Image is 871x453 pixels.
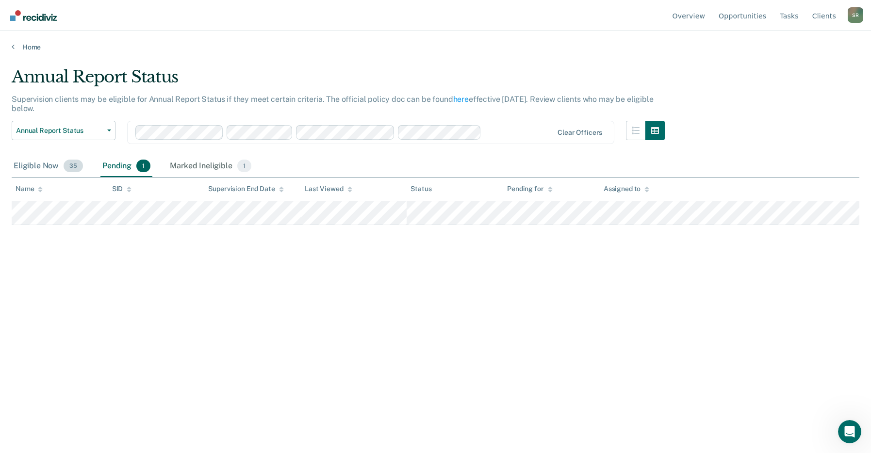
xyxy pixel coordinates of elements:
[208,185,283,193] div: Supervision End Date
[237,160,251,172] span: 1
[12,43,859,51] a: Home
[848,7,863,23] div: S R
[604,185,649,193] div: Assigned to
[16,127,103,135] span: Annual Report Status
[16,185,43,193] div: Name
[838,420,861,443] iframe: Intercom live chat
[112,185,132,193] div: SID
[10,10,57,21] img: Recidiviz
[305,185,352,193] div: Last Viewed
[411,185,431,193] div: Status
[453,95,469,104] a: here
[12,95,654,113] p: Supervision clients may be eligible for Annual Report Status if they meet certain criteria. The o...
[848,7,863,23] button: Profile dropdown button
[12,156,85,177] div: Eligible Now35
[136,160,150,172] span: 1
[100,156,152,177] div: Pending1
[558,129,602,137] div: Clear officers
[12,67,665,95] div: Annual Report Status
[507,185,552,193] div: Pending for
[64,160,83,172] span: 35
[12,121,115,140] button: Annual Report Status
[168,156,253,177] div: Marked Ineligible1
